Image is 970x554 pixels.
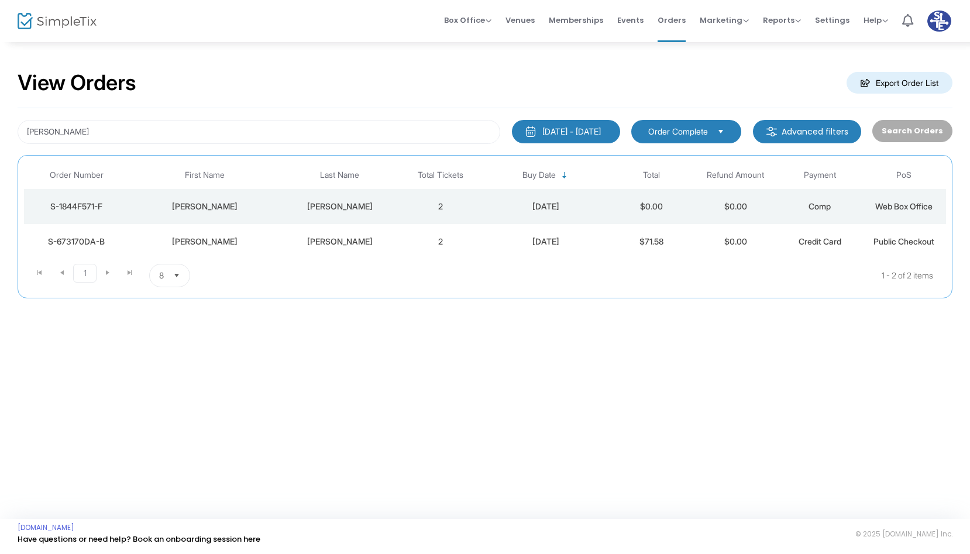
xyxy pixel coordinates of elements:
[18,120,500,144] input: Search by name, email, phone, order number, ip address, or last 4 digits of card
[18,523,74,532] a: [DOMAIN_NAME]
[804,170,836,180] span: Payment
[525,126,536,137] img: monthly
[486,201,606,212] div: 12/14/2024
[542,126,601,137] div: [DATE] - [DATE]
[763,15,801,26] span: Reports
[398,161,483,189] th: Total Tickets
[700,15,749,26] span: Marketing
[560,171,569,180] span: Sortable
[50,170,104,180] span: Order Number
[609,161,693,189] th: Total
[486,236,606,247] div: 12/22/2023
[307,264,933,287] kendo-pager-info: 1 - 2 of 2 items
[284,236,395,247] div: Friedland
[132,236,278,247] div: Lawrence
[18,70,136,96] h2: View Orders
[73,264,97,283] span: Page 1
[512,120,620,143] button: [DATE] - [DATE]
[444,15,491,26] span: Box Office
[549,5,603,35] span: Memberships
[855,529,952,539] span: © 2025 [DOMAIN_NAME] Inc.
[896,170,911,180] span: PoS
[753,120,861,143] m-button: Advanced filters
[766,126,778,137] img: filter
[24,161,946,259] div: Data table
[713,125,729,138] button: Select
[522,170,556,180] span: Buy Date
[398,224,483,259] td: 2
[847,72,952,94] m-button: Export Order List
[658,5,686,35] span: Orders
[693,189,778,224] td: $0.00
[27,236,126,247] div: S-673170DA-B
[284,201,395,212] div: Friedland
[693,224,778,259] td: $0.00
[505,5,535,35] span: Venues
[609,189,693,224] td: $0.00
[609,224,693,259] td: $71.58
[132,201,278,212] div: Larry
[168,264,185,287] button: Select
[809,201,831,211] span: Comp
[875,201,933,211] span: Web Box Office
[159,270,164,281] span: 8
[799,236,841,246] span: Credit Card
[18,534,260,545] a: Have questions or need help? Book an onboarding session here
[693,161,778,189] th: Refund Amount
[398,189,483,224] td: 2
[27,201,126,212] div: S-1844F571-F
[185,170,225,180] span: First Name
[873,236,934,246] span: Public Checkout
[320,170,359,180] span: Last Name
[617,5,644,35] span: Events
[648,126,708,137] span: Order Complete
[864,15,888,26] span: Help
[815,5,849,35] span: Settings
